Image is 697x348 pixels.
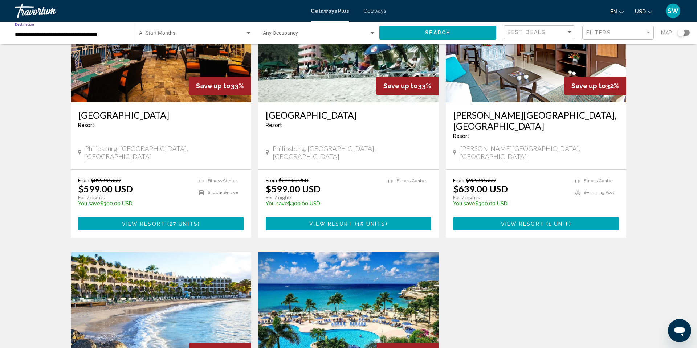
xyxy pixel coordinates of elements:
[453,201,475,206] span: You save
[453,133,469,139] span: Resort
[586,30,611,36] span: Filters
[453,194,567,201] p: For 7 nights
[396,179,426,183] span: Fitness Center
[508,29,573,36] mat-select: Sort by
[266,122,282,128] span: Resort
[379,26,496,39] button: Search
[583,179,613,183] span: Fitness Center
[266,217,432,230] button: View Resort(15 units)
[266,177,277,183] span: From
[309,221,352,227] span: View Resort
[383,82,418,90] span: Save up to
[508,29,546,35] span: Best Deals
[266,194,381,201] p: For 7 nights
[549,221,569,227] span: 1 unit
[453,110,619,131] a: [PERSON_NAME][GEOGRAPHIC_DATA], [GEOGRAPHIC_DATA]
[363,8,386,14] a: Getaways
[571,82,606,90] span: Save up to
[453,177,464,183] span: From
[170,221,198,227] span: 27 units
[460,144,619,160] span: [PERSON_NAME][GEOGRAPHIC_DATA], [GEOGRAPHIC_DATA]
[273,144,431,160] span: Philipsburg, [GEOGRAPHIC_DATA], [GEOGRAPHIC_DATA]
[78,122,94,128] span: Resort
[208,179,237,183] span: Fitness Center
[635,9,646,15] span: USD
[122,221,165,227] span: View Resort
[266,110,432,120] a: [GEOGRAPHIC_DATA]
[279,177,309,183] span: $899.00 USD
[352,221,387,227] span: ( )
[635,6,653,17] button: Change currency
[610,9,617,15] span: en
[78,201,192,206] p: $300.00 USD
[376,77,439,95] div: 33%
[78,183,133,194] p: $599.00 USD
[453,201,567,206] p: $300.00 USD
[196,82,231,90] span: Save up to
[78,110,244,120] a: [GEOGRAPHIC_DATA]
[266,201,381,206] p: $300.00 USD
[357,221,386,227] span: 15 units
[501,221,544,227] span: View Resort
[453,183,508,194] p: $639.00 USD
[78,177,89,183] span: From
[582,25,654,40] button: Filter
[564,77,626,95] div: 32%
[544,221,571,227] span: ( )
[266,201,288,206] span: You save
[466,177,496,183] span: $939.00 USD
[189,77,251,95] div: 33%
[78,194,192,201] p: For 7 nights
[165,221,200,227] span: ( )
[91,177,121,183] span: $899.00 USD
[78,217,244,230] button: View Resort(27 units)
[453,217,619,230] button: View Resort(1 unit)
[610,6,624,17] button: Change language
[266,183,321,194] p: $599.00 USD
[15,4,303,18] a: Travorium
[208,190,239,195] span: Shuttle Service
[311,8,349,14] a: Getaways Plus
[668,319,691,342] iframe: Button to launch messaging window
[78,201,100,206] span: You save
[425,30,451,36] span: Search
[668,7,678,15] span: SW
[85,144,244,160] span: Philipsburg, [GEOGRAPHIC_DATA], [GEOGRAPHIC_DATA]
[583,190,614,195] span: Swimming Pool
[661,28,672,38] span: Map
[664,3,682,19] button: User Menu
